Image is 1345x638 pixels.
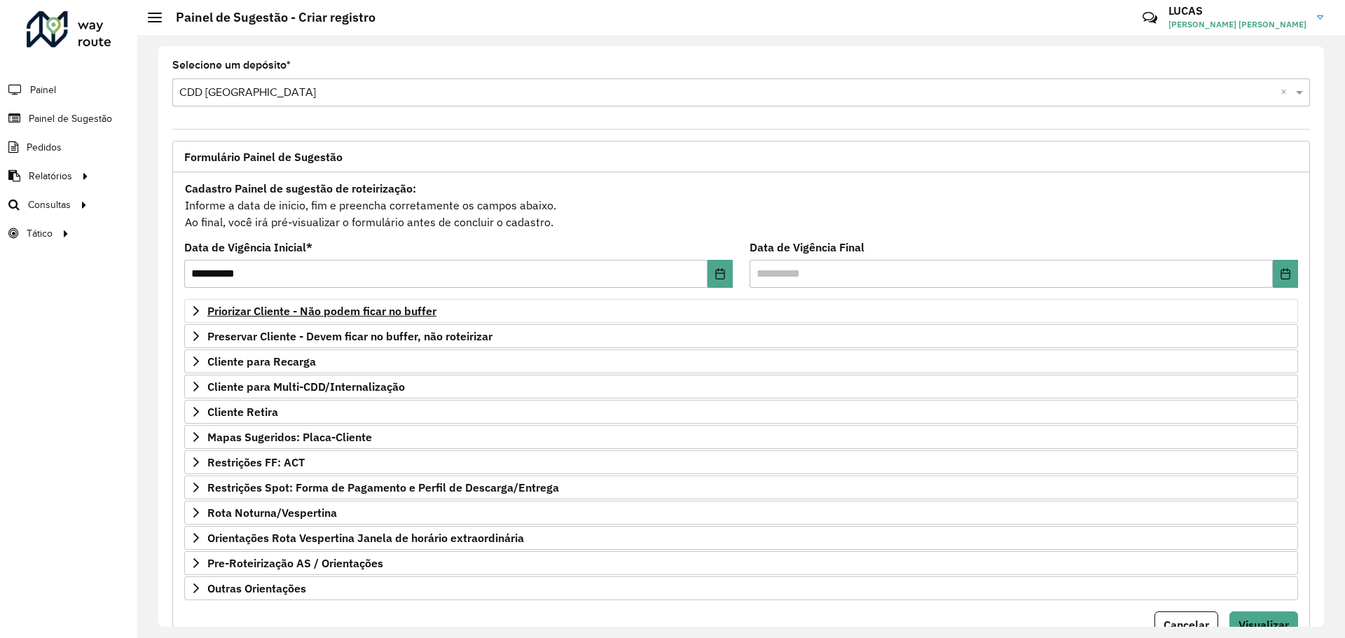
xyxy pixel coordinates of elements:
[184,179,1298,231] div: Informe a data de inicio, fim e preencha corretamente os campos abaixo. Ao final, você irá pré-vi...
[29,111,112,126] span: Painel de Sugestão
[1135,3,1165,33] a: Contato Rápido
[207,331,492,342] span: Preservar Cliente - Devem ficar no buffer, não roteirizar
[1273,260,1298,288] button: Choose Date
[207,457,305,468] span: Restrições FF: ACT
[184,425,1298,449] a: Mapas Sugeridos: Placa-Cliente
[207,583,306,594] span: Outras Orientações
[184,349,1298,373] a: Cliente para Recarga
[184,324,1298,348] a: Preservar Cliente - Devem ficar no buffer, não roteirizar
[184,151,343,162] span: Formulário Painel de Sugestão
[184,576,1298,600] a: Outras Orientações
[29,169,72,183] span: Relatórios
[207,406,278,417] span: Cliente Retira
[184,526,1298,550] a: Orientações Rota Vespertina Janela de horário extraordinária
[1239,618,1289,632] span: Visualizar
[207,356,316,367] span: Cliente para Recarga
[184,450,1298,474] a: Restrições FF: ACT
[207,482,559,493] span: Restrições Spot: Forma de Pagamento e Perfil de Descarga/Entrega
[207,305,436,317] span: Priorizar Cliente - Não podem ficar no buffer
[185,181,416,195] strong: Cadastro Painel de sugestão de roteirização:
[27,226,53,241] span: Tático
[184,375,1298,398] a: Cliente para Multi-CDD/Internalização
[1154,611,1218,638] button: Cancelar
[207,507,337,518] span: Rota Noturna/Vespertina
[184,400,1298,424] a: Cliente Retira
[1281,84,1292,101] span: Clear all
[184,299,1298,323] a: Priorizar Cliente - Não podem ficar no buffer
[1229,611,1298,638] button: Visualizar
[708,260,733,288] button: Choose Date
[30,83,56,97] span: Painel
[1168,18,1306,31] span: [PERSON_NAME] [PERSON_NAME]
[207,381,405,392] span: Cliente para Multi-CDD/Internalização
[1168,4,1306,18] h3: LUCAS
[28,197,71,212] span: Consultas
[184,476,1298,499] a: Restrições Spot: Forma de Pagamento e Perfil de Descarga/Entrega
[1164,618,1209,632] span: Cancelar
[207,557,383,569] span: Pre-Roteirização AS / Orientações
[184,239,312,256] label: Data de Vigência Inicial
[184,501,1298,525] a: Rota Noturna/Vespertina
[207,431,372,443] span: Mapas Sugeridos: Placa-Cliente
[27,140,62,155] span: Pedidos
[172,57,291,74] label: Selecione um depósito
[207,532,524,543] span: Orientações Rota Vespertina Janela de horário extraordinária
[162,10,375,25] h2: Painel de Sugestão - Criar registro
[184,551,1298,575] a: Pre-Roteirização AS / Orientações
[750,239,864,256] label: Data de Vigência Final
